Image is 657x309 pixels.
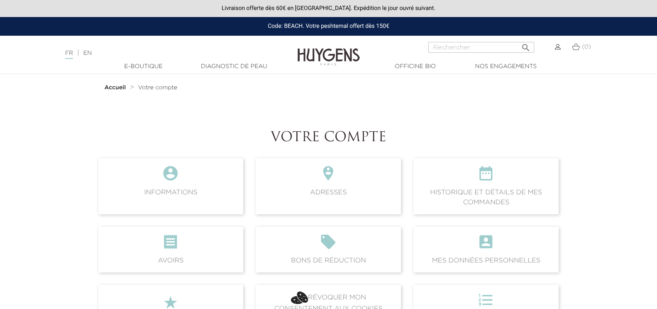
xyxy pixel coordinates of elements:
[98,227,244,272] span: Avoirs
[582,44,591,50] span: (0)
[413,227,559,272] span: Mes données personnelles
[102,62,185,71] a: E-Boutique
[193,62,276,71] a: Diagnostic de peau
[105,233,237,256] i: 
[291,292,308,304] img: account_button_icon_17.png
[518,39,533,51] button: 
[262,165,394,187] i: 
[92,227,250,272] a: Avoirs
[256,158,401,214] span: Adresses
[464,62,547,71] a: Nos engagements
[407,227,565,272] a: account_boxMes données personnelles
[420,233,552,256] i: account_box
[428,42,534,53] input: Rechercher
[249,158,407,214] a: Adresses
[298,35,360,67] img: Huygens
[105,85,126,91] strong: Accueil
[256,227,401,272] span: Bons de réduction
[249,227,407,272] a: Bons de réduction
[65,50,73,59] a: FR
[61,48,268,58] div: |
[83,50,92,56] a: EN
[374,62,457,71] a: Officine Bio
[105,165,237,187] i: 
[420,165,552,187] i: 
[407,158,565,214] a: Historique et détails de mes commandes
[98,158,244,214] span: Informations
[138,84,178,91] a: Votre compte
[413,158,559,214] span: Historique et détails de mes commandes
[138,85,178,91] span: Votre compte
[105,84,128,91] a: Accueil
[521,40,531,50] i: 
[262,233,394,256] i: 
[92,158,250,214] a: Informations
[98,130,559,146] h1: Votre compte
